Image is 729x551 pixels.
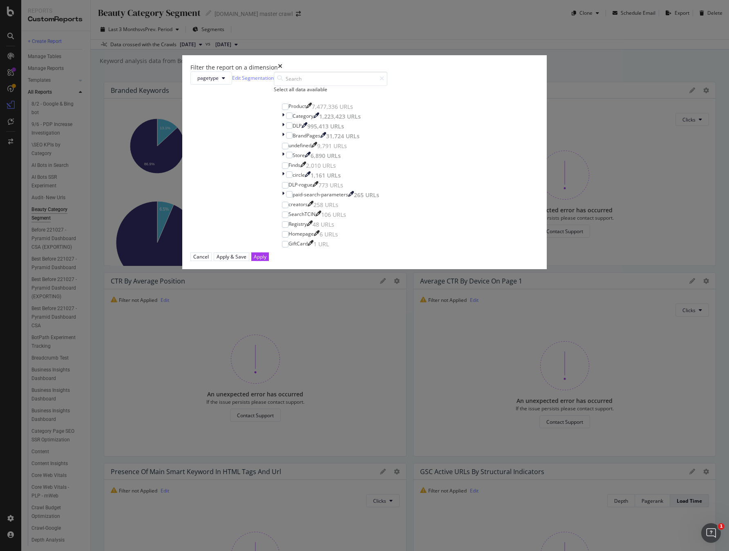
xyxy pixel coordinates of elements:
div: Apply & Save [217,253,246,260]
div: BrandPages [293,132,320,139]
div: times [278,63,282,72]
span: 1 [718,523,725,530]
a: Edit Segmentation [232,74,274,82]
div: Registry [288,220,307,227]
div: 7,477,336 URLs [312,103,353,111]
div: SearchTCIN [288,211,315,218]
div: GiftCard [288,240,308,247]
div: 773 URLs [318,181,343,189]
button: Apply & Save [214,252,249,261]
div: DLP-rogue [288,181,313,188]
div: 995,413 URLs [307,122,344,130]
div: Product [288,103,306,110]
div: 9,791 URLs [317,142,347,150]
div: 265 URLs [354,191,379,199]
div: Store [293,152,305,159]
button: Apply [251,252,269,261]
div: 48 URLs [313,220,334,229]
div: 258 URLs [313,201,338,209]
div: 1,161 URLs [311,171,341,180]
button: Cancel [190,252,212,261]
span: pagetype [197,74,219,81]
div: 106 URLs [321,211,346,219]
div: 1 URL [313,240,329,248]
div: undefined [288,142,311,149]
input: Search [274,72,387,86]
div: Cancel [193,253,209,260]
div: Homepage [288,230,314,237]
div: Finds [288,162,300,169]
div: 6 URLs [320,230,338,238]
button: pagetype [190,72,232,85]
iframe: Intercom live chat [701,523,721,543]
div: Select all data available [274,86,387,93]
div: Category [293,112,313,119]
div: circle [293,171,305,178]
div: 2,010 URLs [306,162,336,170]
div: Apply [254,253,266,260]
div: 1,223,423 URLs [319,112,361,121]
div: 31,724 URLs [326,132,360,140]
div: Filter the report on a dimension [190,63,278,72]
div: creators [288,201,308,208]
div: 6,890 URLs [311,152,341,160]
div: modal [182,55,547,269]
div: DLP [293,122,302,129]
div: paid-search-parameters [293,191,348,198]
